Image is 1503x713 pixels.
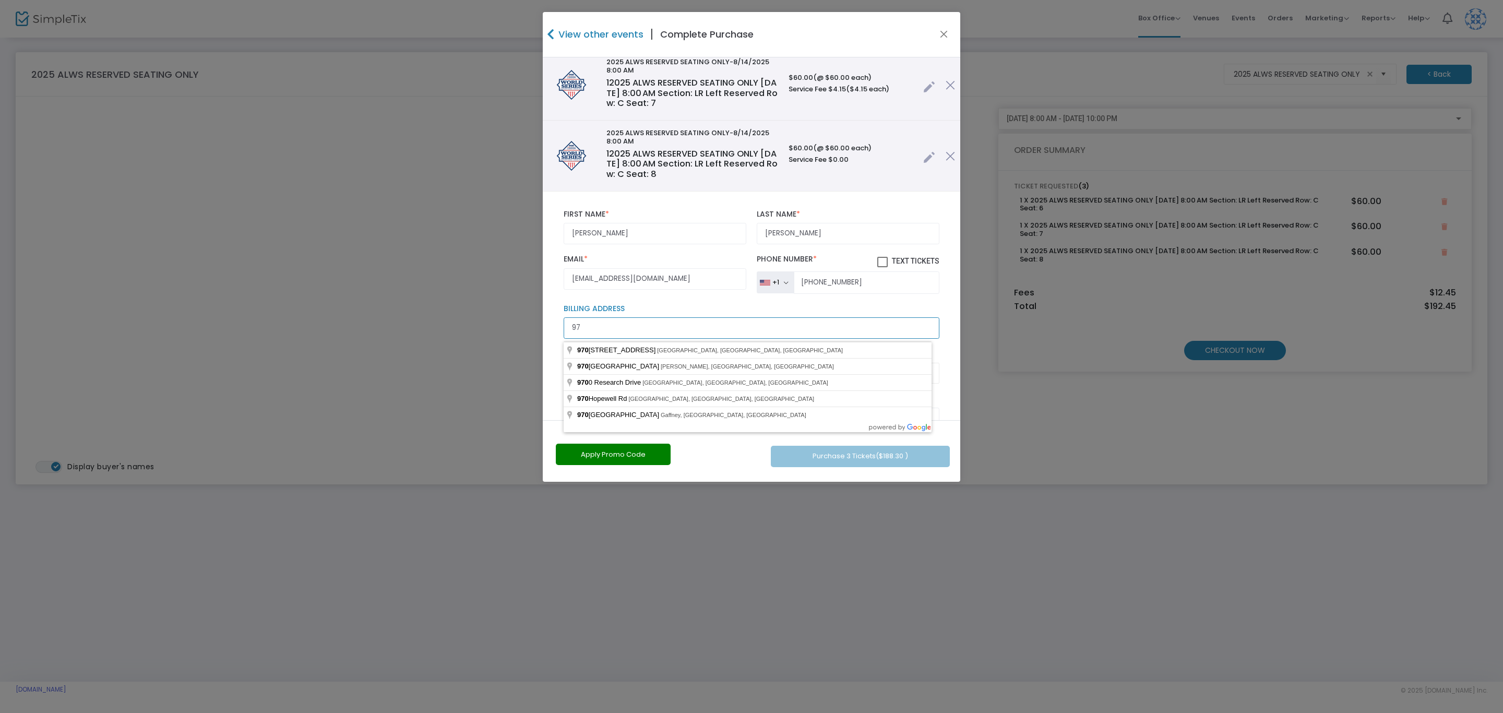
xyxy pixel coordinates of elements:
[846,84,889,94] span: ($4.15 each)
[606,58,778,74] h6: 2025 ALWS RESERVED SEATING ONLY
[564,210,746,219] label: First Name
[937,28,951,41] button: Close
[757,223,939,244] input: Last Name
[789,74,913,82] h6: $60.00
[642,379,828,386] span: [GEOGRAPHIC_DATA], [GEOGRAPHIC_DATA], [GEOGRAPHIC_DATA]
[548,141,595,171] img: vertAsset3.png
[813,73,872,82] span: (@ $60.00 each)
[628,396,814,402] span: [GEOGRAPHIC_DATA], [GEOGRAPHIC_DATA], [GEOGRAPHIC_DATA]
[606,128,769,146] span: -8/14/2025 8:00 AM
[577,346,657,354] span: [STREET_ADDRESS]
[577,378,642,386] span: 0 Research Drive
[564,317,939,339] input: Billing Address
[606,77,609,89] span: 1
[577,411,589,419] span: 970
[661,363,834,370] span: [PERSON_NAME], [GEOGRAPHIC_DATA], [GEOGRAPHIC_DATA]
[564,304,939,314] label: Billing Address
[946,151,955,161] img: cross.png
[556,27,643,41] h4: View other events
[606,148,778,180] span: 2025 ALWS RESERVED SEATING ONLY [DATE] 8:00 AM Section: LR Left Reserved Row: C Seat: 8
[892,257,939,265] span: Text Tickets
[657,347,843,353] span: [GEOGRAPHIC_DATA], [GEOGRAPHIC_DATA], [GEOGRAPHIC_DATA]
[577,411,661,419] span: [GEOGRAPHIC_DATA]
[577,362,589,370] span: 970
[661,412,806,418] span: Gaffney, [GEOGRAPHIC_DATA], [GEOGRAPHIC_DATA]
[794,271,939,293] input: Phone Number
[564,268,746,290] input: Email
[789,156,913,164] h6: Service Fee $0.00
[606,129,778,145] h6: 2025 ALWS RESERVED SEATING ONLY
[606,57,769,75] span: -8/14/2025 8:00 AM
[772,278,779,287] div: +1
[577,378,589,386] span: 970
[556,444,671,465] button: Apply Promo Code
[643,25,660,44] span: |
[660,27,754,41] h4: Complete Purchase
[946,80,955,90] img: cross.png
[548,70,595,100] img: vertAsset3.png
[813,143,872,153] span: (@ $60.00 each)
[789,85,913,93] h6: Service Fee $4.15
[919,362,934,384] button: Select
[606,77,778,109] span: 2025 ALWS RESERVED SEATING ONLY [DATE] 8:00 AM Section: LR Left Reserved Row: C Seat: 7
[757,255,939,267] label: Phone Number
[577,395,589,402] span: 970
[757,210,939,219] label: Last Name
[757,271,794,293] button: +1
[577,362,661,370] span: [GEOGRAPHIC_DATA]
[564,255,746,264] label: Email
[577,395,628,402] span: Hopewell Rd
[564,223,746,244] input: First Name
[789,144,913,152] h6: $60.00
[606,148,609,160] span: 1
[577,346,589,354] span: 970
